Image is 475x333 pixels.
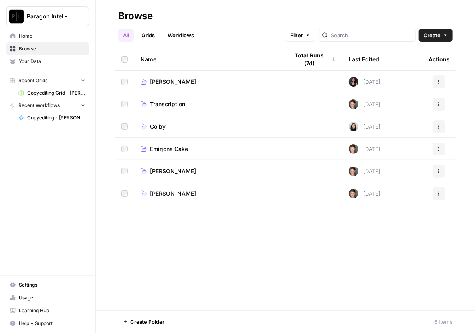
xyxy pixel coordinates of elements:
img: qw00ik6ez51o8uf7vgx83yxyzow9 [349,144,358,154]
span: Help + Support [19,320,85,327]
span: Copyediting Grid - [PERSON_NAME] [27,89,85,97]
div: [DATE] [349,77,380,87]
a: All [118,29,134,42]
img: qw00ik6ez51o8uf7vgx83yxyzow9 [349,166,358,176]
button: Workspace: Paragon Intel - Copyediting [6,6,89,26]
img: qw00ik6ez51o8uf7vgx83yxyzow9 [349,99,358,109]
img: qw00ik6ez51o8uf7vgx83yxyzow9 [349,189,358,198]
a: Settings [6,279,89,291]
img: Paragon Intel - Copyediting Logo [9,9,24,24]
span: Recent Grids [18,77,47,84]
div: [DATE] [349,144,380,154]
span: [PERSON_NAME] [150,167,196,175]
button: Recent Workflows [6,99,89,111]
span: Home [19,32,85,40]
div: Name [141,48,276,70]
div: [DATE] [349,189,380,198]
button: Create Folder [118,315,169,328]
div: 6 Items [434,318,453,326]
span: Colby [150,123,166,131]
a: [PERSON_NAME] [141,190,276,198]
span: Emirjona Cake [150,145,188,153]
span: Your Data [19,58,85,65]
span: Paragon Intel - Copyediting [27,12,75,20]
a: Colby [141,123,276,131]
img: 5nlru5lqams5xbrbfyykk2kep4hl [349,77,358,87]
span: [PERSON_NAME] [150,78,196,86]
a: [PERSON_NAME] [141,78,276,86]
span: Transcription [150,100,185,108]
a: Browse [6,42,89,55]
a: Your Data [6,55,89,68]
img: t5ef5oef8zpw1w4g2xghobes91mw [349,122,358,131]
a: Transcription [141,100,276,108]
a: Grids [137,29,160,42]
span: Browse [19,45,85,52]
a: Copyediting - [PERSON_NAME] [15,111,89,124]
div: Total Runs (7d) [289,48,336,70]
span: Filter [290,31,303,39]
button: Help + Support [6,317,89,330]
span: Copyediting - [PERSON_NAME] [27,114,85,121]
span: Recent Workflows [18,102,60,109]
a: [PERSON_NAME] [141,167,276,175]
div: [DATE] [349,166,380,176]
a: Usage [6,291,89,304]
a: Emirjona Cake [141,145,276,153]
input: Search [331,31,412,39]
span: Usage [19,294,85,301]
div: Browse [118,10,153,22]
span: Create [424,31,441,39]
button: Create [419,29,453,42]
button: Recent Grids [6,75,89,87]
a: Workflows [163,29,199,42]
span: [PERSON_NAME] [150,190,196,198]
span: Create Folder [130,318,164,326]
a: Copyediting Grid - [PERSON_NAME] [15,87,89,99]
div: Actions [429,48,450,70]
div: Last Edited [349,48,379,70]
div: [DATE] [349,99,380,109]
button: Filter [285,29,315,42]
div: [DATE] [349,122,380,131]
span: Settings [19,281,85,289]
a: Home [6,30,89,42]
span: Learning Hub [19,307,85,314]
a: Learning Hub [6,304,89,317]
